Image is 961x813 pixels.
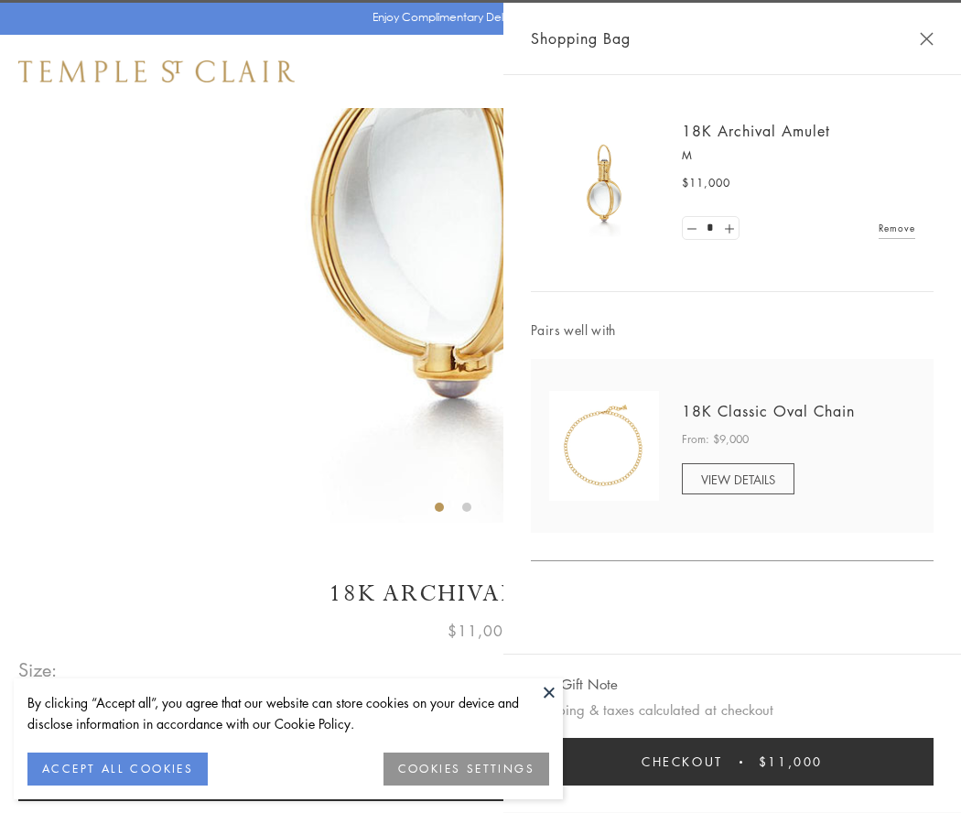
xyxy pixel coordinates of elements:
[683,217,701,240] a: Set quantity to 0
[373,8,580,27] p: Enjoy Complimentary Delivery & Returns
[682,174,730,192] span: $11,000
[531,738,934,786] button: Checkout $11,000
[549,391,659,501] img: N88865-OV18
[18,60,295,82] img: Temple St. Clair
[719,217,738,240] a: Set quantity to 2
[531,673,618,696] button: Add Gift Note
[682,463,794,494] a: VIEW DETAILS
[448,619,513,643] span: $11,000
[531,27,631,50] span: Shopping Bag
[27,692,549,734] div: By clicking “Accept all”, you agree that our website can store cookies on your device and disclos...
[682,430,749,449] span: From: $9,000
[920,32,934,46] button: Close Shopping Bag
[27,753,208,786] button: ACCEPT ALL COOKIES
[701,471,775,488] span: VIEW DETAILS
[682,121,830,141] a: 18K Archival Amulet
[531,320,934,341] span: Pairs well with
[642,752,723,772] span: Checkout
[549,128,659,238] img: 18K Archival Amulet
[531,699,934,721] p: Shipping & taxes calculated at checkout
[879,218,915,238] a: Remove
[18,578,943,610] h1: 18K Archival Amulet
[759,752,823,772] span: $11,000
[682,146,915,165] p: M
[18,655,59,685] span: Size:
[383,753,549,786] button: COOKIES SETTINGS
[682,401,855,421] a: 18K Classic Oval Chain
